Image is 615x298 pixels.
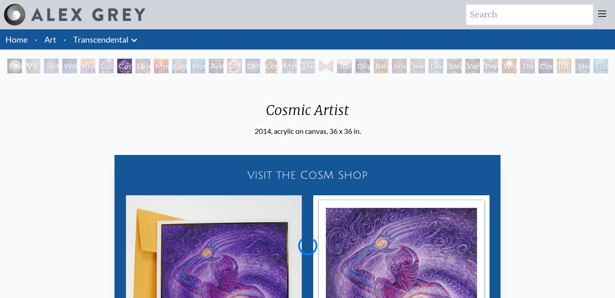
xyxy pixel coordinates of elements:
[557,59,571,73] div: [DEMOGRAPHIC_DATA]
[355,59,370,73] div: Original Face
[374,59,388,73] div: Bardo Being
[429,59,443,73] div: Diamond Being
[520,59,535,73] div: The Great Turn
[7,59,22,73] div: Polar Unity Spiral
[466,5,593,25] input: Search
[282,59,297,73] div: Mystic Eye
[120,160,495,190] a: Visit the CoSM Shop
[73,33,129,46] a: Transcendental
[99,59,114,73] div: Cosmic Creativity
[172,59,187,73] div: Glimpsing the Empyrean
[26,59,40,73] div: Visionary Origin of Language
[81,59,95,73] div: Kiss of the [MEDICAL_DATA]
[319,59,333,73] div: Hands that See
[337,59,352,73] div: Transfiguration
[62,59,77,73] div: Wonder
[447,59,462,73] div: Song of Vajra Being
[245,59,260,73] div: Collective Vision
[60,29,70,50] li: ·
[117,59,132,73] div: Cosmic Artist
[593,59,608,73] div: Ecstasy
[465,59,480,73] div: Vajra Being
[190,59,205,73] div: Monochord
[136,59,150,73] div: Love is a Cosmic Force
[209,59,223,73] div: Ayahuasca Visitation
[300,59,315,73] div: Theologue
[264,59,278,73] div: Cosmic [DEMOGRAPHIC_DATA]
[255,102,361,126] div: Cosmic Artist
[227,59,242,73] div: DMT - The Spirit Molecule
[44,33,56,46] a: Art
[392,59,407,73] div: Interbeing
[31,29,41,50] li: ·
[410,59,425,73] div: Jewel Being
[575,59,590,73] div: Toward the One
[255,126,361,137] div: 2014, acrylic on canvas, 36 x 36 in.
[44,59,59,73] div: Tantra
[5,34,27,44] a: Home
[539,59,553,73] div: Cosmic Consciousness
[502,59,517,73] div: White Light
[154,59,169,73] div: Mysteriosa 2
[484,59,498,73] div: Peyote Being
